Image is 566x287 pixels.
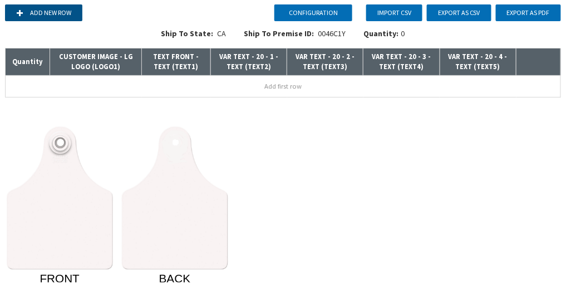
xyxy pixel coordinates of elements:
[40,272,80,285] tspan: FRONT
[50,48,142,76] th: CUSTOMER IMAGE - LG LOGO ( LOGO1 )
[287,48,363,76] th: VAR TEXT - 20 - 2 - TEXT ( TEXT3 )
[274,4,352,21] button: Configuration
[152,28,235,46] div: CA
[364,28,399,38] span: Quantity:
[6,76,560,97] button: Add first row
[427,4,491,21] button: Export as CSV
[366,4,422,21] button: Import CSV
[364,28,405,39] div: 0
[496,4,561,21] button: Export as PDF
[5,4,82,21] button: Add new row
[440,48,516,76] th: VAR TEXT - 20 - 4 - TEXT ( TEXT5 )
[210,48,287,76] th: VAR TEXT - 20 - 1 - TEXT ( TEXT2 )
[363,48,440,76] th: VAR TEXT - 20 - 3 - TEXT ( TEXT4 )
[235,28,355,46] div: 0046C1Y
[159,272,191,285] tspan: BACK
[244,28,314,38] span: Ship To Premise ID:
[161,28,214,38] span: Ship To State:
[142,48,211,76] th: TEXT FRONT - TEXT ( TEXT1 )
[6,48,50,76] th: Quantity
